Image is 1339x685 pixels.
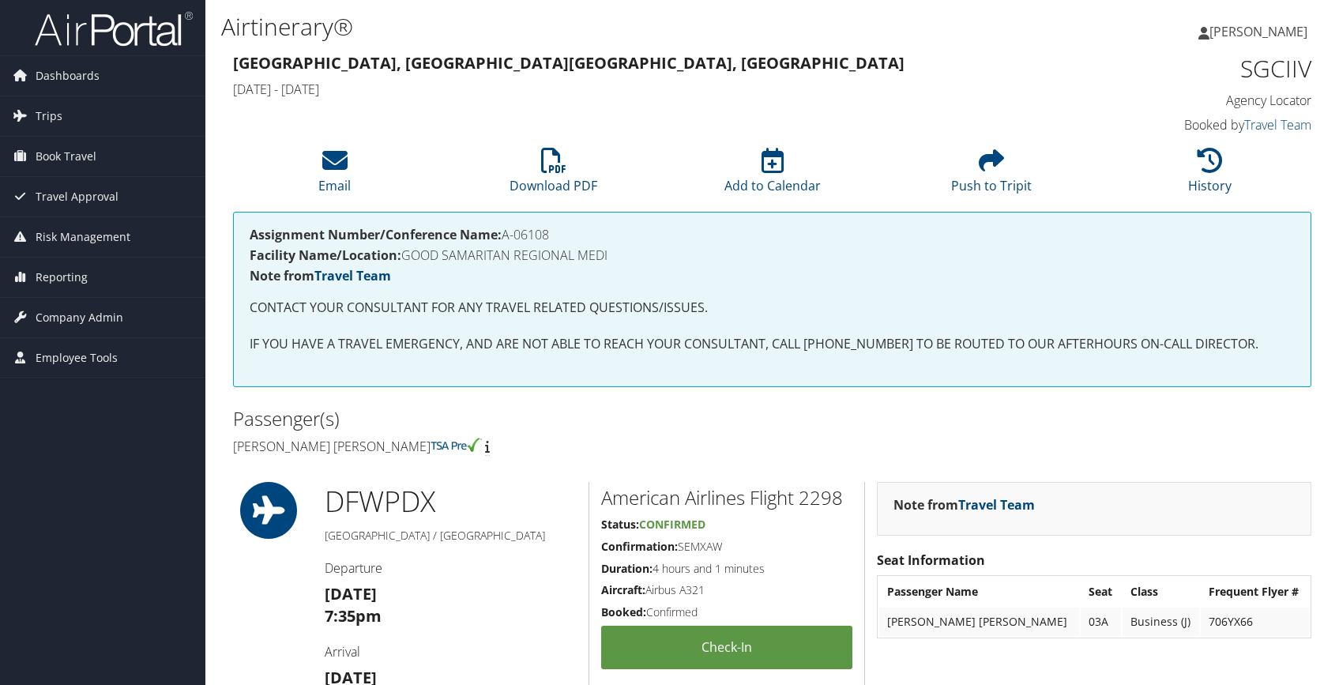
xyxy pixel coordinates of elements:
h5: Confirmed [601,604,852,620]
td: 03A [1081,608,1121,636]
h4: [PERSON_NAME] [PERSON_NAME] [233,438,761,455]
h4: Agency Locator [1059,92,1311,109]
strong: Status: [601,517,639,532]
h4: Departure [325,559,577,577]
th: Frequent Flyer # [1201,578,1309,606]
span: Reporting [36,258,88,297]
h4: Arrival [325,643,577,661]
p: CONTACT YOUR CONSULTANT FOR ANY TRAVEL RELATED QUESTIONS/ISSUES. [250,298,1295,318]
span: Company Admin [36,298,123,337]
h1: DFW PDX [325,482,577,521]
a: Email [318,156,351,194]
th: Seat [1081,578,1121,606]
h1: SGCIIV [1059,52,1311,85]
strong: Aircraft: [601,582,645,597]
strong: Duration: [601,561,653,576]
a: [PERSON_NAME] [1198,8,1323,55]
h1: Airtinerary® [221,10,956,43]
strong: Seat Information [877,551,985,569]
th: Class [1123,578,1200,606]
strong: [GEOGRAPHIC_DATA], [GEOGRAPHIC_DATA] [GEOGRAPHIC_DATA], [GEOGRAPHIC_DATA] [233,52,905,73]
h4: GOOD SAMARITAN REGIONAL MEDI [250,249,1295,262]
span: Dashboards [36,56,100,96]
strong: Assignment Number/Conference Name: [250,226,502,243]
h2: Passenger(s) [233,405,761,432]
a: Travel Team [314,267,391,284]
strong: 7:35pm [325,605,382,627]
h5: SEMXAW [601,539,852,555]
span: Trips [36,96,62,136]
span: [PERSON_NAME] [1209,23,1307,40]
strong: Confirmation: [601,539,678,554]
strong: Note from [250,267,391,284]
td: Business (J) [1123,608,1200,636]
a: Add to Calendar [724,156,821,194]
td: 706YX66 [1201,608,1309,636]
h4: A-06108 [250,228,1295,241]
strong: Booked: [601,604,646,619]
h5: 4 hours and 1 minutes [601,561,852,577]
a: Push to Tripit [951,156,1032,194]
span: Risk Management [36,217,130,257]
h4: Booked by [1059,116,1311,134]
th: Passenger Name [879,578,1079,606]
h2: American Airlines Flight 2298 [601,484,852,511]
img: airportal-logo.png [35,10,193,47]
strong: Note from [893,496,1035,514]
a: Travel Team [958,496,1035,514]
h5: [GEOGRAPHIC_DATA] / [GEOGRAPHIC_DATA] [325,528,577,544]
span: Book Travel [36,137,96,176]
p: IF YOU HAVE A TRAVEL EMERGENCY, AND ARE NOT ABLE TO REACH YOUR CONSULTANT, CALL [PHONE_NUMBER] TO... [250,334,1295,355]
td: [PERSON_NAME] [PERSON_NAME] [879,608,1079,636]
h4: [DATE] - [DATE] [233,81,1036,98]
span: Employee Tools [36,338,118,378]
strong: [DATE] [325,583,377,604]
a: Check-in [601,626,852,669]
h5: Airbus A321 [601,582,852,598]
a: History [1188,156,1232,194]
img: tsa-precheck.png [431,438,482,452]
strong: Facility Name/Location: [250,247,401,264]
a: Download PDF [510,156,597,194]
span: Travel Approval [36,177,118,216]
a: Travel Team [1244,116,1311,134]
span: Confirmed [639,517,705,532]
